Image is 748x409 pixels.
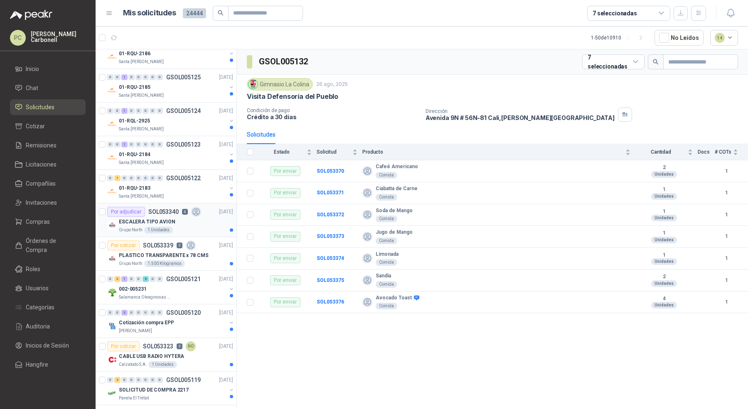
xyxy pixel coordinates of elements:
[119,328,152,334] p: [PERSON_NAME]
[107,186,117,196] img: Company Logo
[114,74,121,80] div: 0
[654,30,704,46] button: No Leídos
[317,144,362,160] th: Solicitud
[651,280,677,287] div: Unidades
[96,237,236,271] a: Por cotizarSOL0533390[DATE] Company LogoPLASTICO TRANSPARENTE x 78 CMSGrupo North1.500 Kilogramos
[362,149,624,155] span: Producto
[166,142,201,147] p: GSOL005123
[96,203,236,237] a: Por adjudicarSOL0533404[DATE] Company LogoESCALERA TIPO AVIONGrupo North1 Unidades
[26,341,69,350] span: Inicios de Sesión
[119,117,150,125] p: 01-RQL-2925
[107,276,113,282] div: 0
[317,212,344,218] a: SOL053372
[107,254,117,264] img: Company Logo
[107,220,117,230] img: Company Logo
[119,386,189,394] p: SOLICITUD DE COMPRA 2217
[317,255,344,261] a: SOL053374
[715,255,738,262] b: 1
[157,310,163,316] div: 0
[26,160,57,169] span: Licitaciones
[376,229,413,236] b: Jugo de Mango
[157,276,163,282] div: 0
[114,175,121,181] div: 1
[119,395,149,402] p: Panela El Trébol
[143,142,149,147] div: 0
[119,361,147,368] p: Calzatodo S.A.
[107,287,117,297] img: Company Logo
[107,310,113,316] div: 0
[270,166,300,176] div: Por enviar
[119,285,147,293] p: 002-005231
[150,108,156,114] div: 0
[166,377,201,383] p: GSOL005119
[107,207,145,217] div: Por adjudicar
[121,310,128,316] div: 3
[317,277,344,283] a: SOL053375
[10,176,86,191] a: Compañías
[119,319,174,327] p: Cotización compra EPP
[166,74,201,80] p: GSOL005125
[107,274,235,301] a: 0 3 1 0 0 8 0 0 GSOL005121[DATE] Company Logo002-005231Salamanca Oleaginosas SAS
[143,377,149,383] div: 0
[426,114,615,121] p: Avenida 9N # 56N-81 Cali , [PERSON_NAME][GEOGRAPHIC_DATA]
[376,281,397,288] div: Comida
[10,195,86,211] a: Invitaciones
[317,233,344,239] a: SOL053373
[376,295,412,301] b: Avocado Toast
[26,303,54,312] span: Categorías
[316,81,348,88] p: 26 ago, 2025
[135,310,142,316] div: 0
[651,193,677,200] div: Unidades
[135,175,142,181] div: 0
[123,7,176,19] h1: Mis solicitudes
[107,86,117,96] img: Company Logo
[150,175,156,181] div: 0
[270,297,300,307] div: Por enviar
[148,361,177,368] div: 1 Unidades
[715,149,731,155] span: # COTs
[219,141,233,149] p: [DATE]
[10,157,86,172] a: Licitaciones
[186,341,196,351] div: NO
[143,310,149,316] div: 0
[317,168,344,174] a: SOL053370
[114,377,121,383] div: 2
[247,113,419,120] p: Crédito a 30 días
[10,61,86,77] a: Inicio
[635,208,693,215] b: 1
[107,106,235,132] a: 0 0 1 0 0 0 0 0 GSOL005124[DATE] Company Logo01-RQL-2925Santa [PERSON_NAME]
[26,236,78,255] span: Órdenes de Compra
[157,377,163,383] div: 0
[635,164,693,171] b: 2
[119,353,184,360] p: CABLE USB RADIO HYTERA
[651,171,677,178] div: Unidades
[635,149,686,155] span: Cantidad
[26,360,48,369] span: Hangfire
[128,175,135,181] div: 0
[376,208,413,214] b: Soda de Mango
[376,273,391,279] b: Sandía
[150,142,156,147] div: 0
[219,242,233,250] p: [DATE]
[128,276,135,282] div: 0
[121,276,128,282] div: 1
[715,211,738,219] b: 1
[317,299,344,305] a: SOL053376
[143,108,149,114] div: 0
[143,175,149,181] div: 0
[270,232,300,242] div: Por enviar
[119,126,164,132] p: Santa [PERSON_NAME]
[177,343,182,349] p: 0
[143,242,173,248] p: SOL053339
[715,233,738,240] b: 1
[107,240,140,250] div: Por cotizar
[135,377,142,383] div: 0
[121,175,128,181] div: 0
[715,167,738,175] b: 1
[166,175,201,181] p: GSOL005122
[144,260,185,267] div: 1.500 Kilogramos
[26,265,40,274] span: Roles
[426,108,615,114] p: Dirección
